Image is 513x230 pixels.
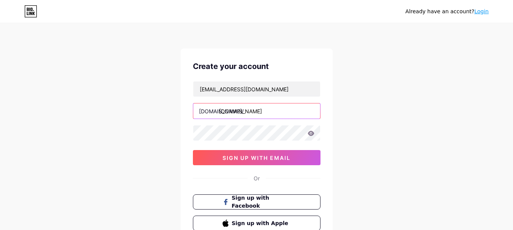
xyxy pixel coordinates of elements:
div: Already have an account? [406,8,489,16]
button: Sign up with Facebook [193,194,320,210]
a: Login [474,8,489,14]
span: sign up with email [223,155,290,161]
span: Sign up with Apple [232,219,290,227]
input: username [193,103,320,119]
div: [DOMAIN_NAME]/ [199,107,244,115]
button: sign up with email [193,150,320,165]
div: Create your account [193,61,320,72]
div: Or [254,174,260,182]
input: Email [193,81,320,97]
span: Sign up with Facebook [232,194,290,210]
